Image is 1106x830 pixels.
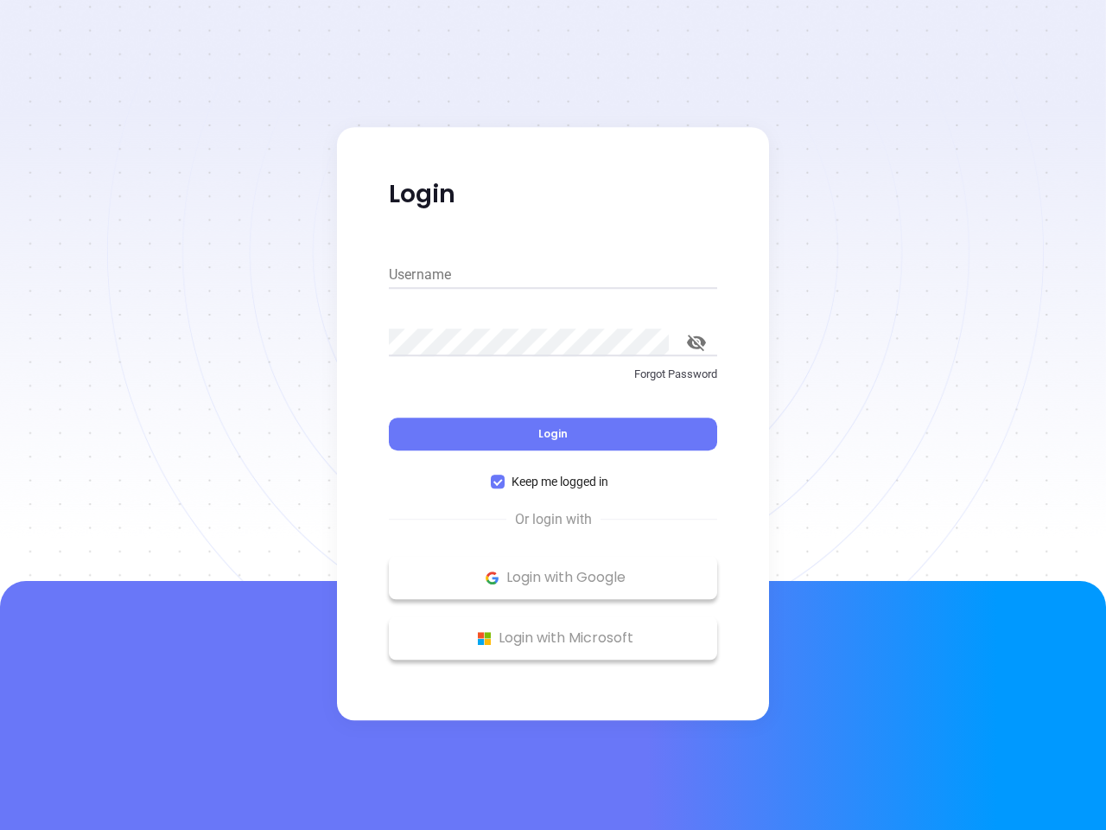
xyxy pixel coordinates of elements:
p: Forgot Password [389,366,717,383]
span: Keep me logged in [505,472,615,491]
button: Login [389,418,717,450]
span: Login [538,426,568,441]
img: Google Logo [481,567,503,589]
p: Login [389,179,717,210]
span: Or login with [506,509,601,530]
p: Login with Microsoft [397,625,709,651]
button: Microsoft Logo Login with Microsoft [389,616,717,660]
img: Microsoft Logo [474,628,495,649]
button: toggle password visibility [676,322,717,363]
button: Google Logo Login with Google [389,556,717,599]
p: Login with Google [397,565,709,591]
a: Forgot Password [389,366,717,397]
